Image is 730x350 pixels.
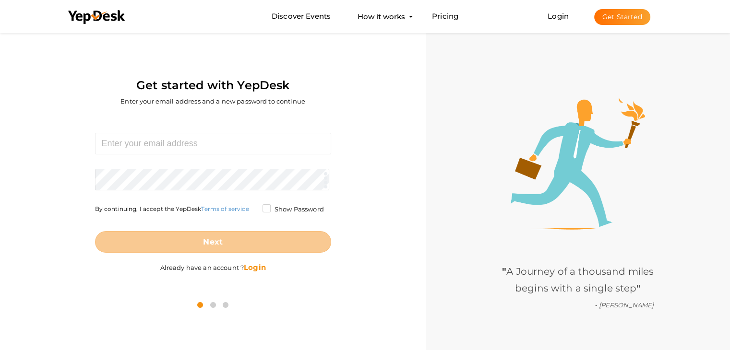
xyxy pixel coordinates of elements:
a: Pricing [432,8,458,25]
img: step1-illustration.png [511,98,645,230]
i: - [PERSON_NAME] [595,301,654,309]
input: Enter your email address [95,133,331,154]
span: A Journey of a thousand miles begins with a single step [502,266,654,294]
button: How it works [355,8,408,25]
b: " [636,282,641,294]
label: By continuing, I accept the YepDesk [95,205,249,213]
button: Next [95,231,331,253]
button: Get Started [594,9,650,25]
label: Show Password [263,205,324,214]
label: Get started with YepDesk [136,76,289,94]
a: Login [548,12,569,21]
a: Discover Events [272,8,331,25]
b: " [502,266,506,277]
label: Enter your email address and a new password to continue [120,97,305,106]
a: Terms of service [201,205,249,212]
b: Login [244,263,266,272]
label: Already have an account ? [160,253,266,272]
b: Next [203,237,223,246]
